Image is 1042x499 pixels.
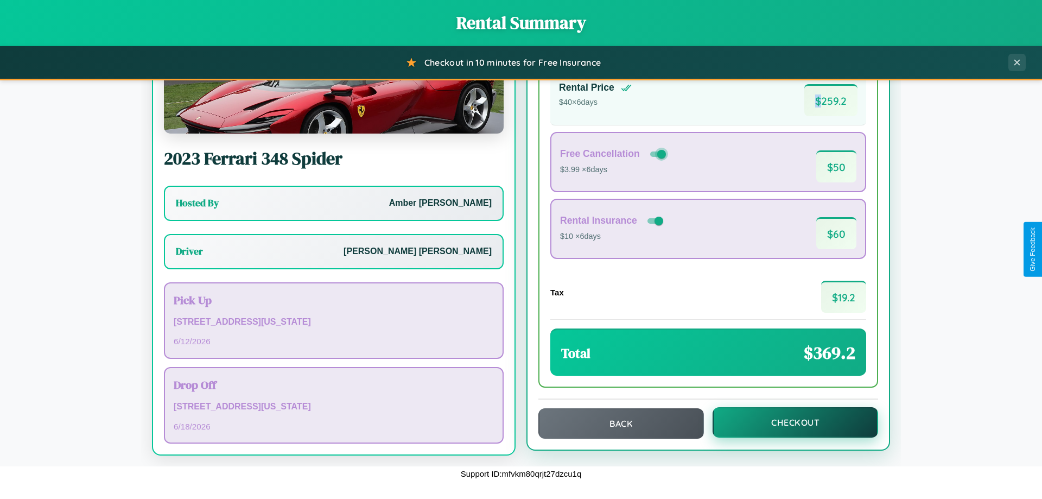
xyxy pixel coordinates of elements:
[164,147,504,170] h2: 2023 Ferrari 348 Spider
[816,217,856,249] span: $ 60
[424,57,601,68] span: Checkout in 10 minutes for Free Insurance
[174,399,494,415] p: [STREET_ADDRESS][US_STATE]
[561,344,590,362] h3: Total
[176,245,203,258] h3: Driver
[560,148,640,160] h4: Free Cancellation
[1029,228,1037,271] div: Give Feedback
[461,466,582,481] p: Support ID: mfvkm80qrjt27dzcu1q
[821,281,866,313] span: $ 19.2
[804,84,857,116] span: $ 259.2
[389,195,492,211] p: Amber [PERSON_NAME]
[174,314,494,330] p: [STREET_ADDRESS][US_STATE]
[344,244,492,260] p: [PERSON_NAME] [PERSON_NAME]
[174,377,494,393] h3: Drop Off
[560,215,637,226] h4: Rental Insurance
[804,341,855,365] span: $ 369.2
[174,419,494,434] p: 6 / 18 / 2026
[176,197,219,210] h3: Hosted By
[559,96,632,110] p: $ 40 × 6 days
[174,334,494,349] p: 6 / 12 / 2026
[560,163,668,177] p: $3.99 × 6 days
[538,408,704,439] button: Back
[560,230,665,244] p: $10 × 6 days
[550,288,564,297] h4: Tax
[11,11,1031,35] h1: Rental Summary
[816,150,856,182] span: $ 50
[174,292,494,308] h3: Pick Up
[559,82,614,93] h4: Rental Price
[713,407,878,438] button: Checkout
